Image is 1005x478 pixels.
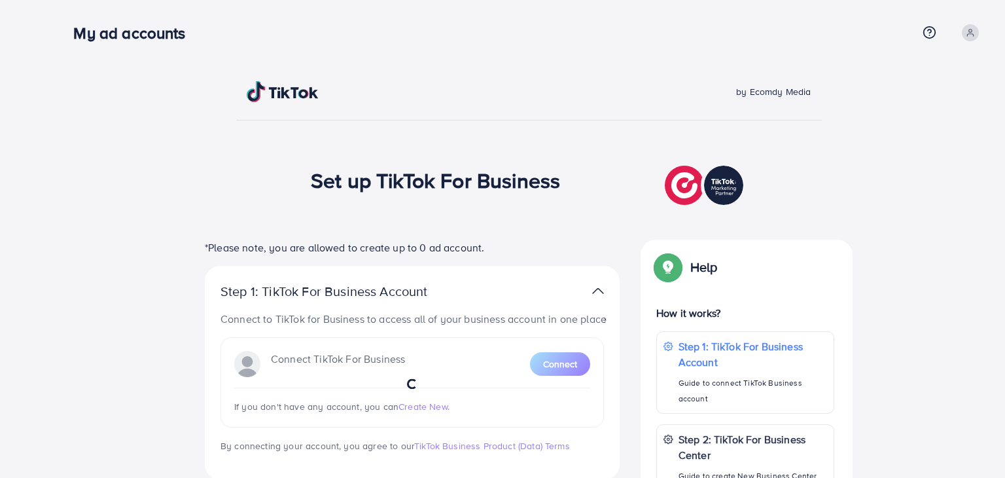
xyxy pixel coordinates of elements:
span: by Ecomdy Media [736,85,811,98]
p: How it works? [656,305,834,321]
h3: My ad accounts [73,24,196,43]
p: Help [690,259,718,275]
h1: Set up TikTok For Business [311,168,560,193]
img: Popup guide [656,255,680,279]
p: Step 2: TikTok For Business Center [679,432,827,463]
img: TikTok [247,81,319,102]
p: Step 1: TikTok For Business Account [220,284,469,299]
img: TikTok partner [592,282,604,301]
p: Step 1: TikTok For Business Account [679,339,827,370]
p: Guide to connect TikTok Business account [679,375,827,407]
p: *Please note, you are allowed to create up to 0 ad account. [205,240,620,255]
img: TikTok partner [665,162,747,208]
